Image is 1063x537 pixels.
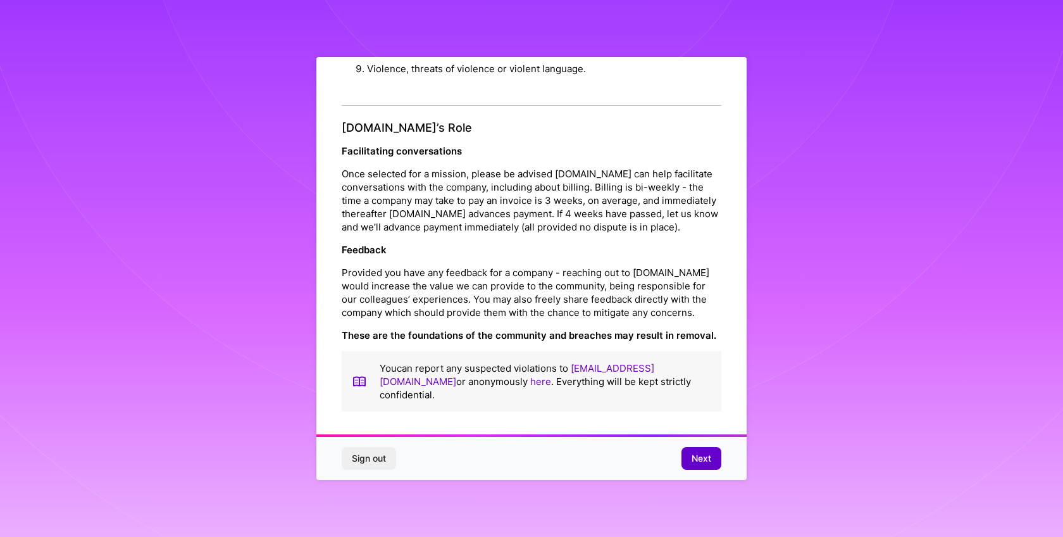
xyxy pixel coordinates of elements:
a: here [530,376,551,388]
p: You can report any suspected violations to or anonymously . Everything will be kept strictly conf... [380,362,711,401]
li: Violence, threats of violence or violent language. [367,57,721,80]
p: Once selected for a mission, please be advised [DOMAIN_NAME] can help facilitate conversations wi... [342,167,721,234]
button: Sign out [342,447,396,470]
h4: [DOMAIN_NAME]’s Role [342,121,721,135]
strong: Facilitating conversations [342,145,462,157]
button: Next [681,447,721,470]
span: Sign out [352,452,386,465]
span: Next [692,452,711,465]
p: Provided you have any feedback for a company - reaching out to [DOMAIN_NAME] would increase the v... [342,266,721,319]
a: [EMAIL_ADDRESS][DOMAIN_NAME] [380,362,654,388]
strong: These are the foundations of the community and breaches may result in removal. [342,329,716,341]
strong: Feedback [342,244,387,256]
img: book icon [352,362,367,401]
